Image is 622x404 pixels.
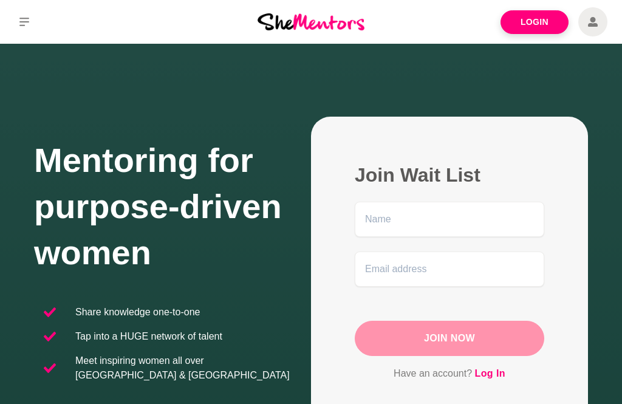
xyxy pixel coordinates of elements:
input: Email address [355,252,544,287]
p: Meet inspiring women all over [GEOGRAPHIC_DATA] & [GEOGRAPHIC_DATA] [75,354,301,383]
p: Share knowledge one-to-one [75,305,200,320]
h1: Mentoring for purpose-driven women [34,137,311,276]
h2: Join Wait List [355,163,544,187]
p: Tap into a HUGE network of talent [75,329,222,344]
p: Have an account? [355,366,544,382]
img: She Mentors Logo [258,13,364,30]
a: Login [501,10,569,34]
a: Log In [475,366,505,382]
input: Name [355,202,544,237]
